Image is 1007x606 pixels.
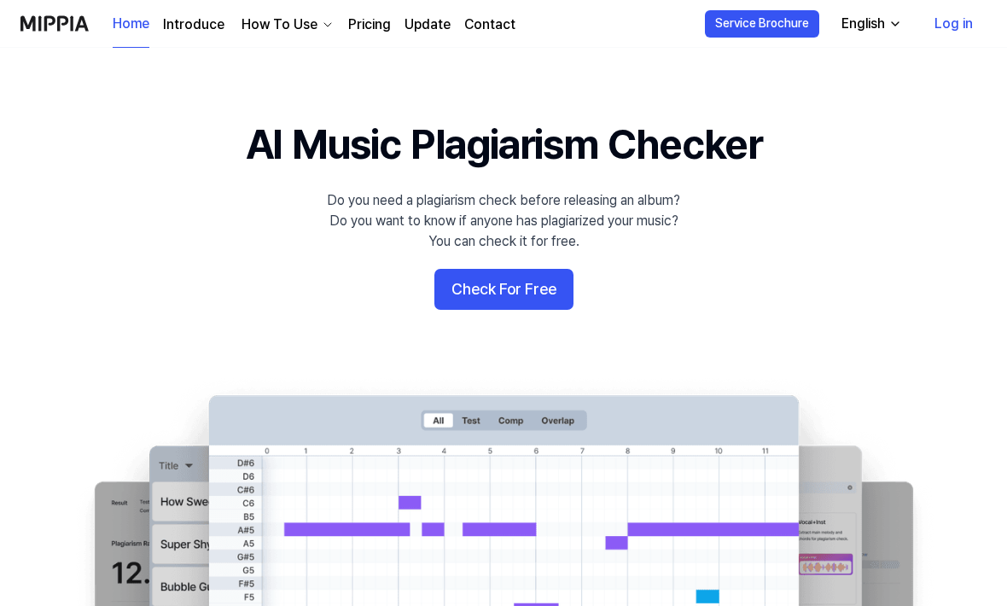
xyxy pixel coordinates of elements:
[238,15,335,35] button: How To Use
[405,15,451,35] a: Update
[246,116,762,173] h1: AI Music Plagiarism Checker
[327,190,680,252] div: Do you need a plagiarism check before releasing an album? Do you want to know if anyone has plagi...
[705,10,819,38] button: Service Brochure
[464,15,515,35] a: Contact
[434,269,573,310] button: Check For Free
[348,15,391,35] a: Pricing
[838,14,888,34] div: English
[163,15,224,35] a: Introduce
[238,15,321,35] div: How To Use
[828,7,912,41] button: English
[113,1,149,48] a: Home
